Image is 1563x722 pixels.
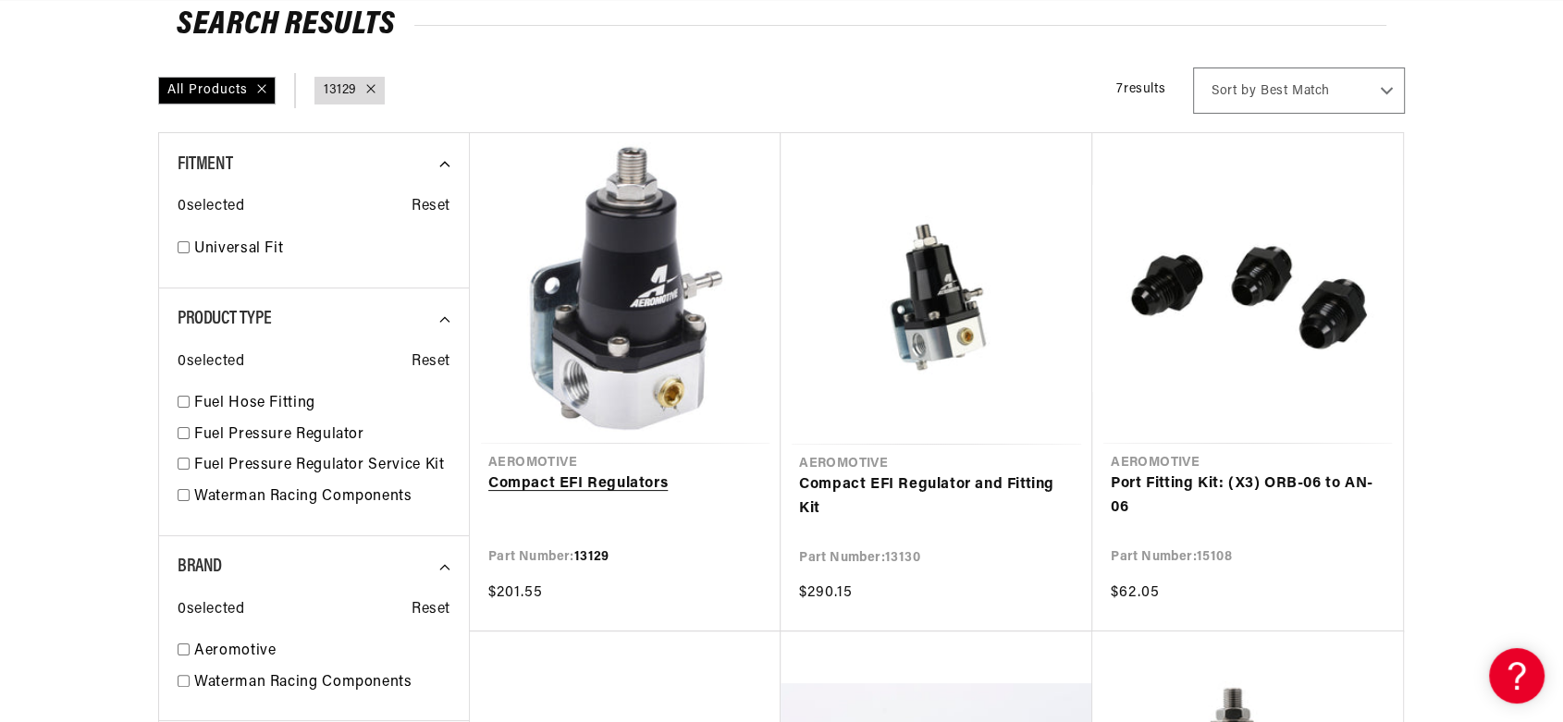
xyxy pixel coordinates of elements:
a: Compact EFI Regulator and Fitting Kit [799,473,1074,520]
span: 0 selected [178,195,244,219]
a: 13129 [324,80,357,101]
a: Fuel Pressure Regulator [194,423,450,447]
span: Fitment [178,155,232,174]
span: Reset [412,350,450,374]
span: Reset [412,598,450,622]
span: Sort by [1212,82,1256,101]
span: Reset [412,195,450,219]
h2: Search Results [177,11,1386,41]
a: Fuel Hose Fitting [194,392,450,416]
div: All Products [158,77,276,104]
span: Brand [178,557,222,576]
span: 7 results [1116,82,1165,96]
a: Waterman Racing Components [194,671,450,695]
a: Waterman Racing Components [194,485,450,509]
a: Compact EFI Regulators [488,472,762,496]
span: 0 selected [178,350,244,374]
a: Universal Fit [194,238,450,262]
span: 0 selected [178,598,244,622]
a: Aeromotive [194,640,450,664]
a: Fuel Pressure Regulator Service Kit [194,454,450,478]
select: Sort by [1193,67,1405,114]
span: Product Type [178,310,271,328]
a: Port Fitting Kit: (X3) ORB-06 to AN-06 [1111,472,1385,520]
